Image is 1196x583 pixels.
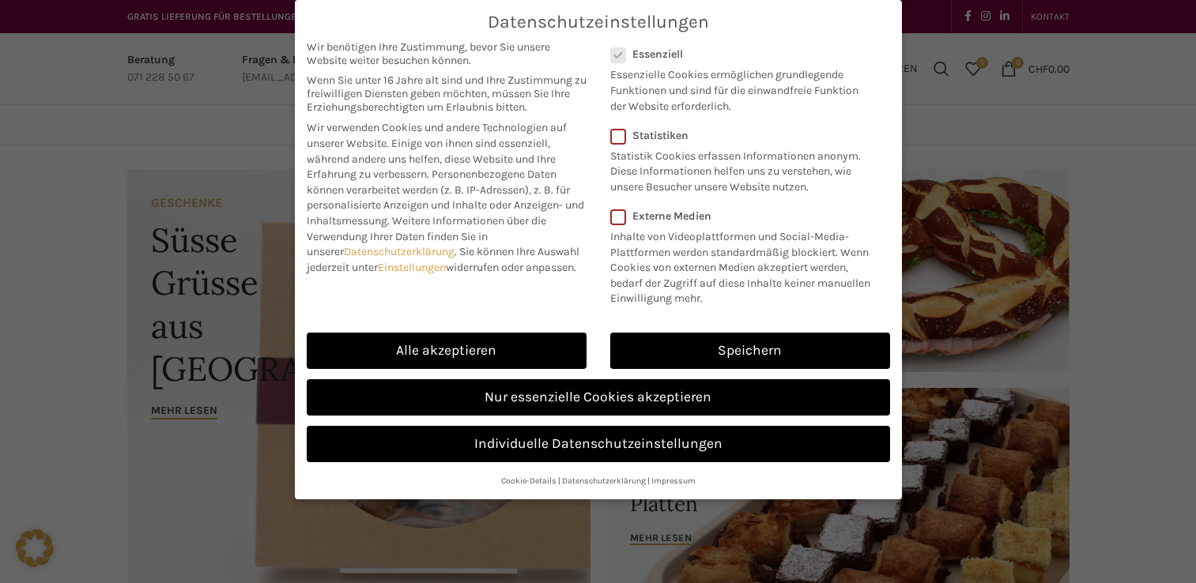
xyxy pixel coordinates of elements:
a: Impressum [651,476,696,486]
a: Datenschutzerklärung [344,245,455,258]
a: Cookie-Details [501,476,556,486]
a: Individuelle Datenschutzeinstellungen [307,426,890,462]
span: Wenn Sie unter 16 Jahre alt sind und Ihre Zustimmung zu freiwilligen Diensten geben möchten, müss... [307,73,587,114]
span: Personenbezogene Daten können verarbeitet werden (z. B. IP-Adressen), z. B. für personalisierte A... [307,167,584,228]
label: Statistiken [610,129,870,142]
a: Einstellungen [378,261,446,274]
label: Essenziell [610,47,870,61]
p: Inhalte von Videoplattformen und Social-Media-Plattformen werden standardmäßig blockiert. Wenn Co... [610,223,880,307]
p: Statistik Cookies erfassen Informationen anonym. Diese Informationen helfen uns zu verstehen, wie... [610,142,870,195]
span: Sie können Ihre Auswahl jederzeit unter widerrufen oder anpassen. [307,245,579,274]
a: Speichern [610,333,890,369]
span: Wir verwenden Cookies und andere Technologien auf unserer Website. Einige von ihnen sind essenzie... [307,121,567,181]
a: Nur essenzielle Cookies akzeptieren [307,379,890,416]
a: Alle akzeptieren [307,333,587,369]
label: Externe Medien [610,209,880,223]
span: Datenschutzeinstellungen [488,12,709,32]
a: Datenschutzerklärung [562,476,646,486]
span: Wir benötigen Ihre Zustimmung, bevor Sie unsere Website weiter besuchen können. [307,40,587,67]
span: Weitere Informationen über die Verwendung Ihrer Daten finden Sie in unserer . [307,214,546,258]
p: Essenzielle Cookies ermöglichen grundlegende Funktionen und sind für die einwandfreie Funktion de... [610,61,870,114]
